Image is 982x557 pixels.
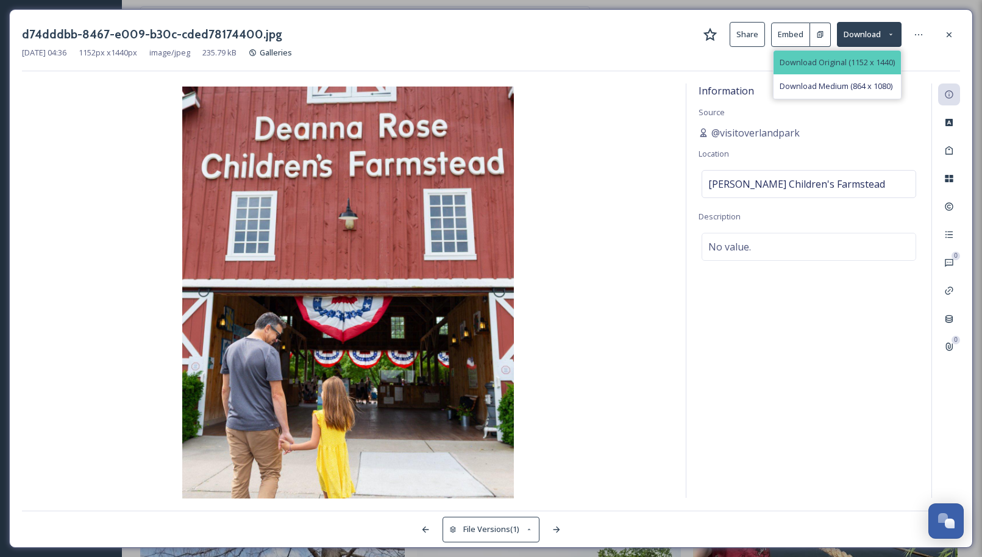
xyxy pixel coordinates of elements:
[699,84,754,98] span: Information
[780,80,892,92] span: Download Medium (864 x 1080)
[22,87,674,501] img: d74dddbb-8467-e009-b30c-cded78174400.jpg
[443,517,540,542] button: File Versions(1)
[952,336,960,344] div: 0
[149,47,190,59] span: image/jpeg
[708,177,885,191] span: [PERSON_NAME] Children's Farmstead
[260,47,292,58] span: Galleries
[952,252,960,260] div: 0
[79,47,137,59] span: 1152 px x 1440 px
[22,26,282,43] h3: d74dddbb-8467-e009-b30c-cded78174400.jpg
[699,211,741,222] span: Description
[711,126,800,140] span: @visitoverlandpark
[708,239,751,254] span: No value.
[730,22,765,47] button: Share
[837,22,902,47] button: Download
[202,47,237,59] span: 235.79 kB
[22,47,66,59] span: [DATE] 04:36
[771,23,810,47] button: Embed
[699,107,725,118] span: Source
[699,148,729,159] span: Location
[780,57,895,68] span: Download Original (1152 x 1440)
[928,503,964,539] button: Open Chat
